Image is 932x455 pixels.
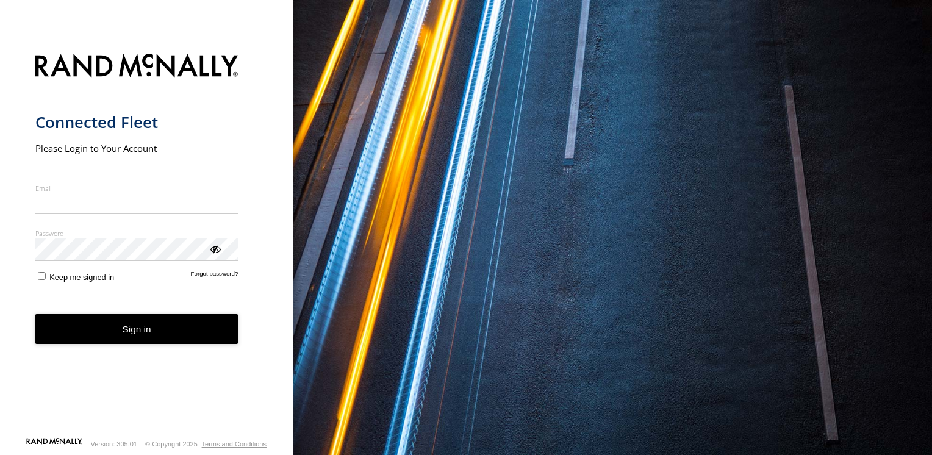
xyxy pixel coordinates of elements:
[35,314,238,344] button: Sign in
[49,273,114,282] span: Keep me signed in
[35,142,238,154] h2: Please Login to Your Account
[91,440,137,448] div: Version: 305.01
[35,184,238,193] label: Email
[35,51,238,82] img: Rand McNally
[35,112,238,132] h1: Connected Fleet
[209,242,221,254] div: ViewPassword
[35,229,238,238] label: Password
[145,440,267,448] div: © Copyright 2025 -
[38,272,46,280] input: Keep me signed in
[26,438,82,450] a: Visit our Website
[35,46,258,437] form: main
[191,270,238,282] a: Forgot password?
[202,440,267,448] a: Terms and Conditions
